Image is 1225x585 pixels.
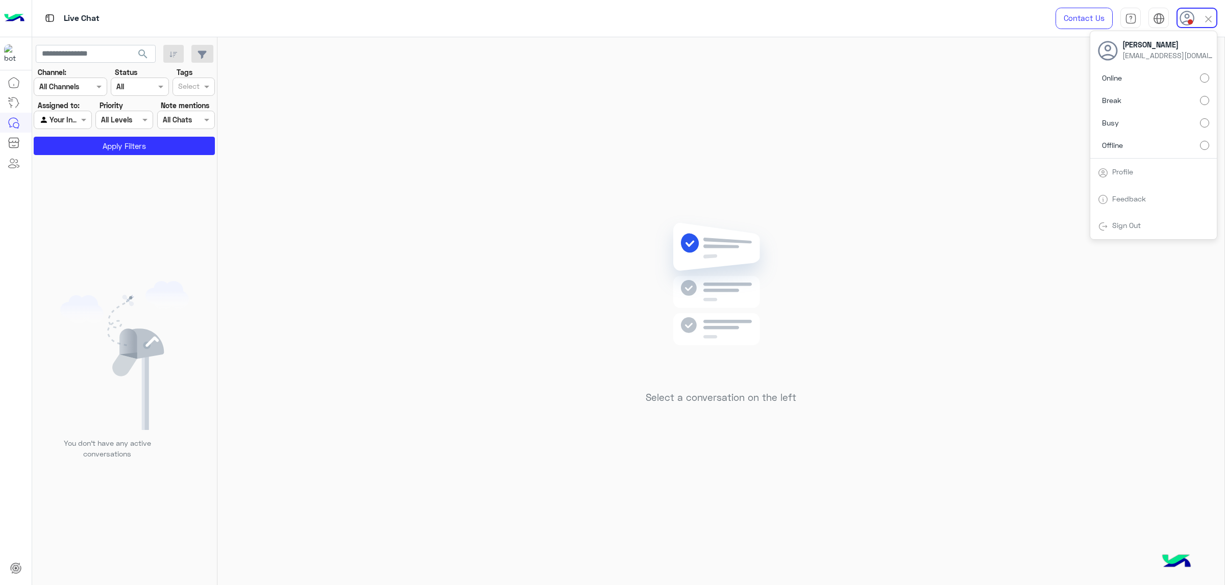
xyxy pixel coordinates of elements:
[177,67,192,78] label: Tags
[1200,96,1209,105] input: Break
[1098,168,1108,178] img: tab
[43,12,56,24] img: tab
[1153,13,1165,24] img: tab
[1120,8,1141,29] a: tab
[60,281,189,430] img: empty users
[64,12,100,26] p: Live Chat
[1122,50,1214,61] span: [EMAIL_ADDRESS][DOMAIN_NAME]
[38,67,66,78] label: Channel:
[1102,72,1122,83] span: Online
[1102,117,1119,128] span: Busy
[161,100,209,111] label: Note mentions
[177,81,200,94] div: Select
[646,392,796,403] h5: Select a conversation on the left
[1122,39,1214,50] span: [PERSON_NAME]
[1112,167,1133,176] a: Profile
[1159,544,1194,580] img: hulul-logo.png
[1098,221,1108,232] img: tab
[4,44,22,63] img: 1403182699927242
[1098,194,1108,205] img: tab
[131,45,156,67] button: search
[1102,140,1123,150] span: Offline
[1200,118,1209,128] input: Busy
[4,8,24,29] img: Logo
[1200,73,1209,83] input: Online
[100,100,123,111] label: Priority
[115,67,137,78] label: Status
[137,48,149,60] span: search
[647,215,795,384] img: no messages
[34,137,215,155] button: Apply Filters
[1203,13,1214,25] img: close
[1200,141,1209,150] input: Offline
[1112,221,1141,230] a: Sign Out
[38,100,80,111] label: Assigned to:
[56,438,159,460] p: You don’t have any active conversations
[1112,194,1146,203] a: Feedback
[1056,8,1113,29] a: Contact Us
[1102,95,1121,106] span: Break
[1125,13,1137,24] img: tab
